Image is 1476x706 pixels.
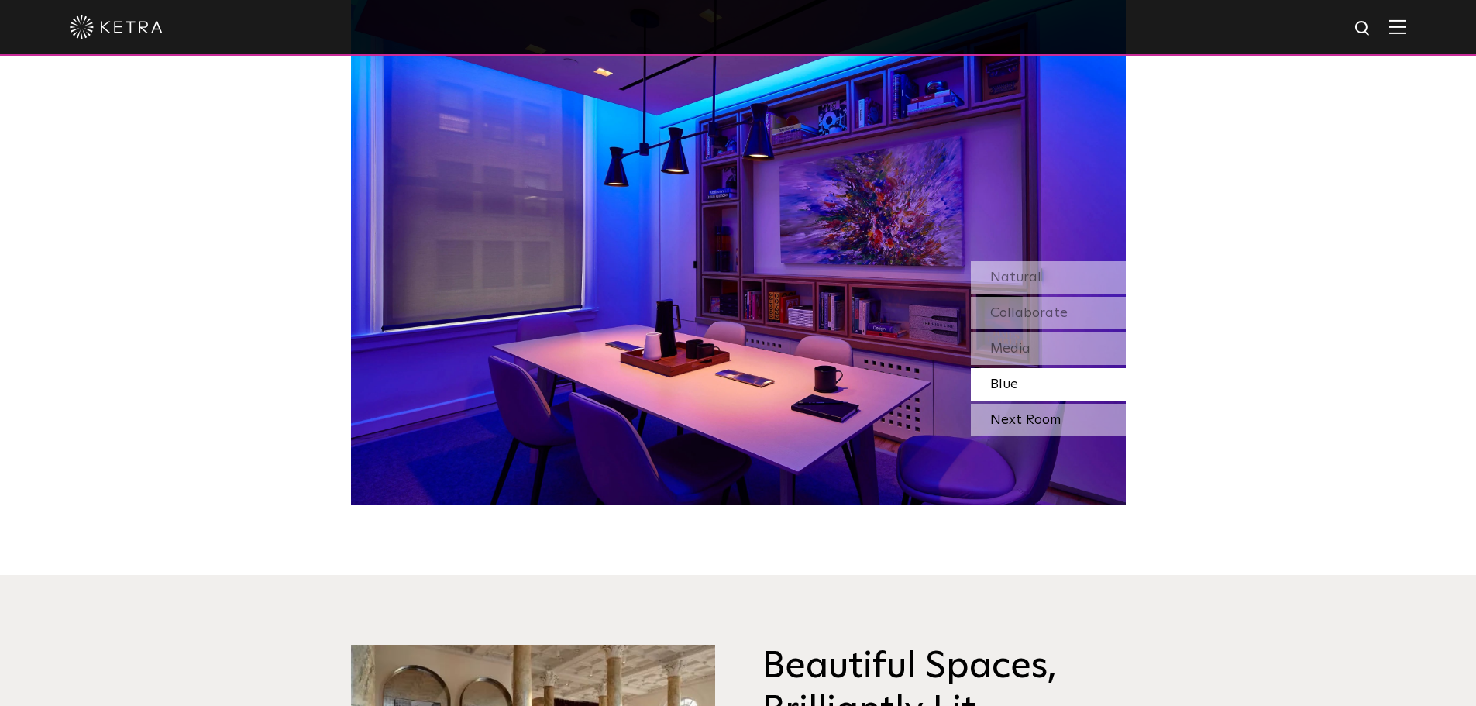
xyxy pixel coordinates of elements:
[1354,19,1373,39] img: search icon
[990,306,1068,320] span: Collaborate
[70,15,163,39] img: ketra-logo-2019-white
[990,377,1018,391] span: Blue
[990,342,1030,356] span: Media
[1389,19,1406,34] img: Hamburger%20Nav.svg
[971,404,1126,436] div: Next Room
[990,270,1041,284] span: Natural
